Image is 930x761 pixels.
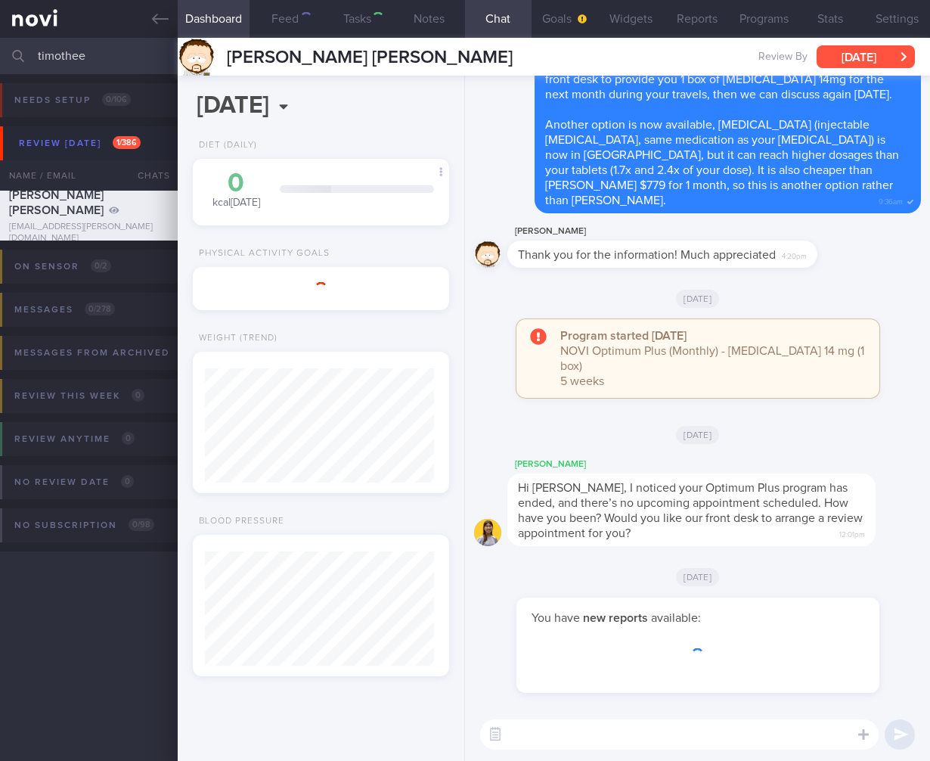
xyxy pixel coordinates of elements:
div: 0 [208,170,265,197]
div: [PERSON_NAME] [507,455,921,474]
span: 0 [121,475,134,488]
span: 0 [122,432,135,445]
span: 0 / 278 [85,303,115,315]
span: [PERSON_NAME] [PERSON_NAME] [227,48,513,67]
span: [DATE] [676,290,719,308]
span: 0 / 98 [129,518,154,531]
span: 0 [132,389,144,402]
div: [EMAIL_ADDRESS][PERSON_NAME][DOMAIN_NAME] [9,222,169,244]
div: Physical Activity Goals [193,248,330,259]
span: [DATE] [676,426,719,444]
span: 9:36am [879,193,903,207]
button: [DATE] [817,45,915,68]
div: Messages [11,300,119,320]
span: [PERSON_NAME] [PERSON_NAME] [9,189,104,216]
span: 4:20pm [782,247,807,262]
span: Another option is now available, [MEDICAL_DATA] (injectable [MEDICAL_DATA], same medication as yo... [545,119,899,207]
span: 1 / 386 [113,136,141,149]
strong: Program started [DATE] [560,330,687,342]
span: NOVI Optimum Plus (Monthly) - [MEDICAL_DATA] 14 mg (1 box) [560,345,864,372]
strong: new reports [580,612,651,624]
span: 12:01pm [839,526,865,540]
span: Hi [PERSON_NAME], I noticed your Optimum Plus program has ended, and there’s no upcoming appointm... [518,482,863,539]
span: Thank you for the information! Much appreciated [518,249,776,261]
div: No review date [11,472,138,492]
div: No subscription [11,515,158,536]
p: You have available: [532,610,864,626]
div: Review this week [11,386,148,406]
div: Review [DATE] [15,133,144,154]
div: Weight (Trend) [193,333,277,344]
div: On sensor [11,256,115,277]
span: Review By [758,51,808,64]
span: 0 / 106 [102,93,131,106]
div: [PERSON_NAME] [507,222,863,241]
div: Review anytime [11,429,138,449]
div: Chats [117,160,178,191]
span: 0 / 2 [91,259,111,272]
div: kcal [DATE] [208,170,265,210]
div: Needs setup [11,90,135,110]
div: Diet (Daily) [193,140,257,151]
span: Hi [PERSON_NAME], [PERSON_NAME] here. No worries, I will get front desk to provide you 1 box of [... [545,58,892,101]
span: [DATE] [676,568,719,586]
span: 5 weeks [560,375,604,387]
div: Messages from Archived [11,343,208,363]
div: Blood Pressure [193,516,284,527]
